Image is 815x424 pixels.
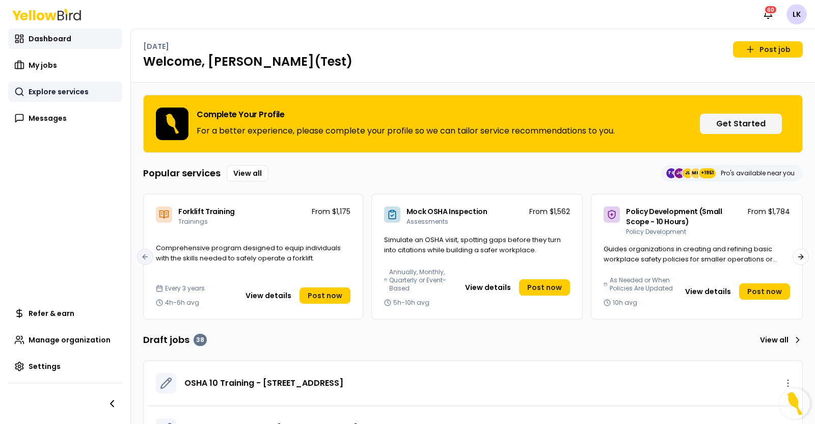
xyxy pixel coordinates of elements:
[529,206,570,217] p: From $1,562
[758,4,778,24] button: 60
[406,206,487,217] span: Mock OSHA Inspection
[197,111,615,119] h3: Complete Your Profile
[8,108,122,128] a: Messages
[700,114,782,134] button: Get Started
[29,113,67,123] span: Messages
[406,217,448,226] span: Assessments
[8,330,122,350] a: Manage organization
[8,55,122,75] a: My jobs
[610,276,675,293] span: As Needed or When Policies Are Updated
[29,335,111,345] span: Manage organization
[626,206,722,227] span: Policy Development (Small Scope - 10 Hours)
[300,287,350,304] a: Post now
[8,82,122,102] a: Explore services
[613,299,637,307] span: 10h avg
[459,279,517,296] button: View details
[197,125,615,137] p: For a better experience, please complete your profile so we can tailor service recommendations to...
[756,332,803,348] a: View all
[156,243,341,263] span: Comprehensive program designed to equip individuals with the skills needed to safely operate a fo...
[165,284,205,293] span: Every 3 years
[679,283,737,300] button: View details
[701,168,714,178] span: +1951
[384,235,561,255] span: Simulate an OSHA visit, spotting gaps before they turn into citations while building a safer work...
[747,286,782,297] span: Post now
[764,5,777,14] div: 60
[312,206,350,217] p: From $1,175
[666,168,676,178] span: TC
[143,166,221,180] h3: Popular services
[393,299,429,307] span: 5h-10h avg
[165,299,199,307] span: 4h-6h avg
[29,361,61,372] span: Settings
[178,206,235,217] span: Forklift Training
[194,334,207,346] div: 38
[143,333,207,347] h3: Draft jobs
[308,290,342,301] span: Post now
[527,282,562,293] span: Post now
[733,41,803,58] a: Post job
[389,268,455,293] span: Annually, Monthly, Quarterly or Event-Based
[519,279,570,296] a: Post now
[8,29,122,49] a: Dashboard
[29,60,57,70] span: My jobs
[29,34,71,44] span: Dashboard
[604,244,777,274] span: Guides organizations in creating and refining basic workplace safety policies for smaller operati...
[178,217,208,226] span: Trainings
[691,168,701,178] span: MH
[8,356,122,377] a: Settings
[626,227,686,236] span: Policy Development
[143,54,803,70] h1: Welcome, [PERSON_NAME](Test)
[786,4,807,24] span: LK
[29,308,74,319] span: Refer & earn
[739,283,790,300] a: Post now
[721,169,795,177] p: Pro's available near you
[184,377,343,389] a: OSHA 10 Training - [STREET_ADDRESS]
[779,388,810,419] button: Open Resource Center
[143,41,169,51] p: [DATE]
[674,168,685,178] span: JG
[683,168,693,178] span: JL
[8,303,122,324] a: Refer & earn
[143,95,803,153] div: Complete Your ProfileFor a better experience, please complete your profile so we can tailor servi...
[227,165,268,181] a: View all
[29,87,89,97] span: Explore services
[239,287,297,304] button: View details
[748,206,790,217] p: From $1,784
